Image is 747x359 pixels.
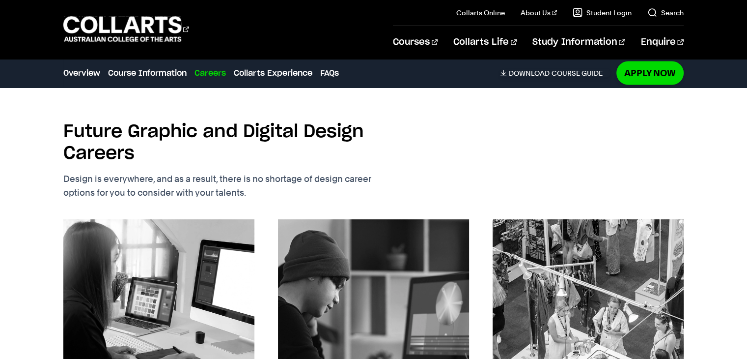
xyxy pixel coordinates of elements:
[641,26,684,59] a: Enquire
[456,8,505,18] a: Collarts Online
[194,67,226,79] a: Careers
[616,61,684,85] a: Apply Now
[647,8,684,18] a: Search
[63,67,100,79] a: Overview
[63,121,422,164] h2: Future Graphic and Digital Design Careers
[108,67,187,79] a: Course Information
[453,26,517,59] a: Collarts Life
[532,26,625,59] a: Study Information
[509,69,550,78] span: Download
[500,69,610,78] a: DownloadCourse Guide
[393,26,438,59] a: Courses
[320,67,339,79] a: FAQs
[521,8,557,18] a: About Us
[63,172,422,200] p: Design is everywhere, and as a result, there is no shortage of design career options for you to c...
[573,8,632,18] a: Student Login
[234,67,312,79] a: Collarts Experience
[63,15,189,43] div: Go to homepage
